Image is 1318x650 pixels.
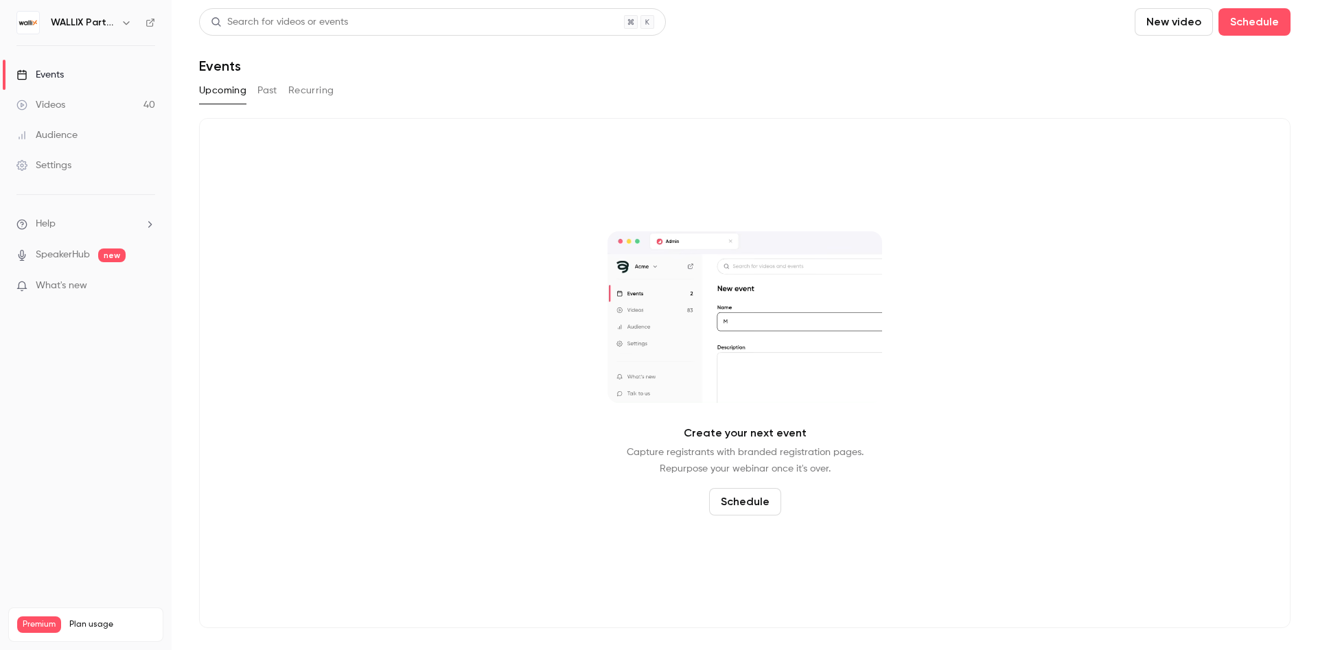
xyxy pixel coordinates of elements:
h6: WALLIX Partners Channel [51,16,115,30]
button: Schedule [709,488,781,515]
div: Audience [16,128,78,142]
button: Schedule [1218,8,1291,36]
h1: Events [199,58,241,74]
li: help-dropdown-opener [16,217,155,231]
span: Premium [17,616,61,633]
p: Capture registrants with branded registration pages. Repurpose your webinar once it's over. [627,444,864,477]
button: Upcoming [199,80,246,102]
div: Search for videos or events [211,15,348,30]
span: new [98,248,126,262]
iframe: Noticeable Trigger [139,280,155,292]
button: New video [1135,8,1213,36]
span: What's new [36,279,87,293]
img: WALLIX Partners Channel [17,12,39,34]
span: Help [36,217,56,231]
p: Create your next event [684,425,807,441]
button: Past [257,80,277,102]
a: SpeakerHub [36,248,90,262]
div: Videos [16,98,65,112]
span: Plan usage [69,619,154,630]
div: Settings [16,159,71,172]
button: Recurring [288,80,334,102]
div: Events [16,68,64,82]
